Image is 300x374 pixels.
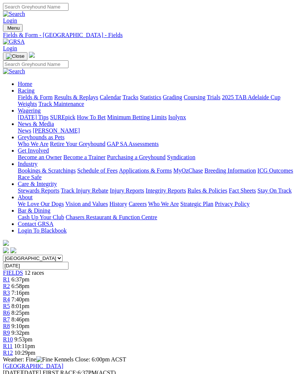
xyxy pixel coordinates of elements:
[168,114,186,120] a: Isolynx
[66,214,157,220] a: Chasers Restaurant & Function Centre
[29,52,35,58] img: logo-grsa-white.png
[14,343,35,349] span: 10:11pm
[173,167,203,174] a: MyOzChase
[18,141,297,147] div: Greyhounds as Pets
[18,161,37,167] a: Industry
[3,316,10,323] a: R7
[3,60,69,68] input: Search
[18,81,32,87] a: Home
[3,39,25,45] img: GRSA
[77,114,106,120] a: How To Bet
[3,343,13,349] a: R11
[146,187,186,194] a: Integrity Reports
[3,240,9,246] img: logo-grsa-white.png
[7,25,20,31] span: Menu
[18,94,53,100] a: Fields & Form
[215,201,250,207] a: Privacy Policy
[3,247,9,253] img: facebook.svg
[11,296,30,303] span: 7:40pm
[3,262,69,270] input: Select date
[184,94,206,100] a: Coursing
[3,336,13,343] a: R10
[33,127,80,134] a: [PERSON_NAME]
[18,114,297,121] div: Wagering
[18,201,64,207] a: We Love Our Dogs
[18,141,49,147] a: Who We Are
[3,330,10,336] a: R9
[18,147,49,154] a: Get Involved
[14,336,33,343] span: 9:53pm
[36,356,53,363] img: Fine
[100,94,121,100] a: Calendar
[148,201,179,207] a: Who We Are
[18,107,41,114] a: Wagering
[61,187,108,194] a: Track Injury Rebate
[109,201,127,207] a: History
[18,101,37,107] a: Weights
[222,94,280,100] a: 2025 TAB Adelaide Cup
[11,283,30,289] span: 6:58pm
[257,167,293,174] a: ICG Outcomes
[6,53,24,59] img: Close
[54,356,126,363] span: Kennels Close: 6:00pm ACST
[3,310,10,316] a: R6
[18,127,31,134] a: News
[3,350,13,356] span: R12
[18,181,57,187] a: Care & Integrity
[18,87,34,94] a: Racing
[11,290,30,296] span: 7:16pm
[229,187,256,194] a: Fact Sheets
[54,94,98,100] a: Results & Replays
[39,101,84,107] a: Track Maintenance
[3,68,25,75] img: Search
[18,227,67,234] a: Login To Blackbook
[119,167,172,174] a: Applications & Forms
[3,45,17,51] a: Login
[18,214,64,220] a: Cash Up Your Club
[110,187,144,194] a: Injury Reports
[204,167,256,174] a: Breeding Information
[257,187,291,194] a: Stay On Track
[187,187,227,194] a: Rules & Policies
[18,194,33,200] a: About
[207,94,220,100] a: Trials
[18,134,64,140] a: Greyhounds as Pets
[3,283,10,289] span: R2
[50,141,106,147] a: Retire Your Greyhound
[3,290,10,296] a: R3
[18,167,297,181] div: Industry
[3,323,10,329] a: R8
[3,296,10,303] a: R4
[50,114,75,120] a: SUREpick
[11,316,30,323] span: 8:46pm
[11,303,30,309] span: 8:01pm
[11,310,30,316] span: 8:25pm
[18,121,54,127] a: News & Media
[140,94,161,100] a: Statistics
[3,52,27,60] button: Toggle navigation
[18,221,53,227] a: Contact GRSA
[63,154,106,160] a: Become a Trainer
[3,3,69,11] input: Search
[123,94,139,100] a: Tracks
[129,201,147,207] a: Careers
[11,323,30,329] span: 9:10pm
[3,303,10,309] a: R5
[18,214,297,221] div: Bar & Dining
[3,24,23,32] button: Toggle navigation
[77,167,117,174] a: Schedule of Fees
[3,32,297,39] a: Fields & Form - [GEOGRAPHIC_DATA] - Fields
[3,270,23,276] a: FIELDS
[3,363,63,369] a: [GEOGRAPHIC_DATA]
[11,276,30,283] span: 6:37pm
[163,94,182,100] a: Grading
[107,141,159,147] a: GAP SA Assessments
